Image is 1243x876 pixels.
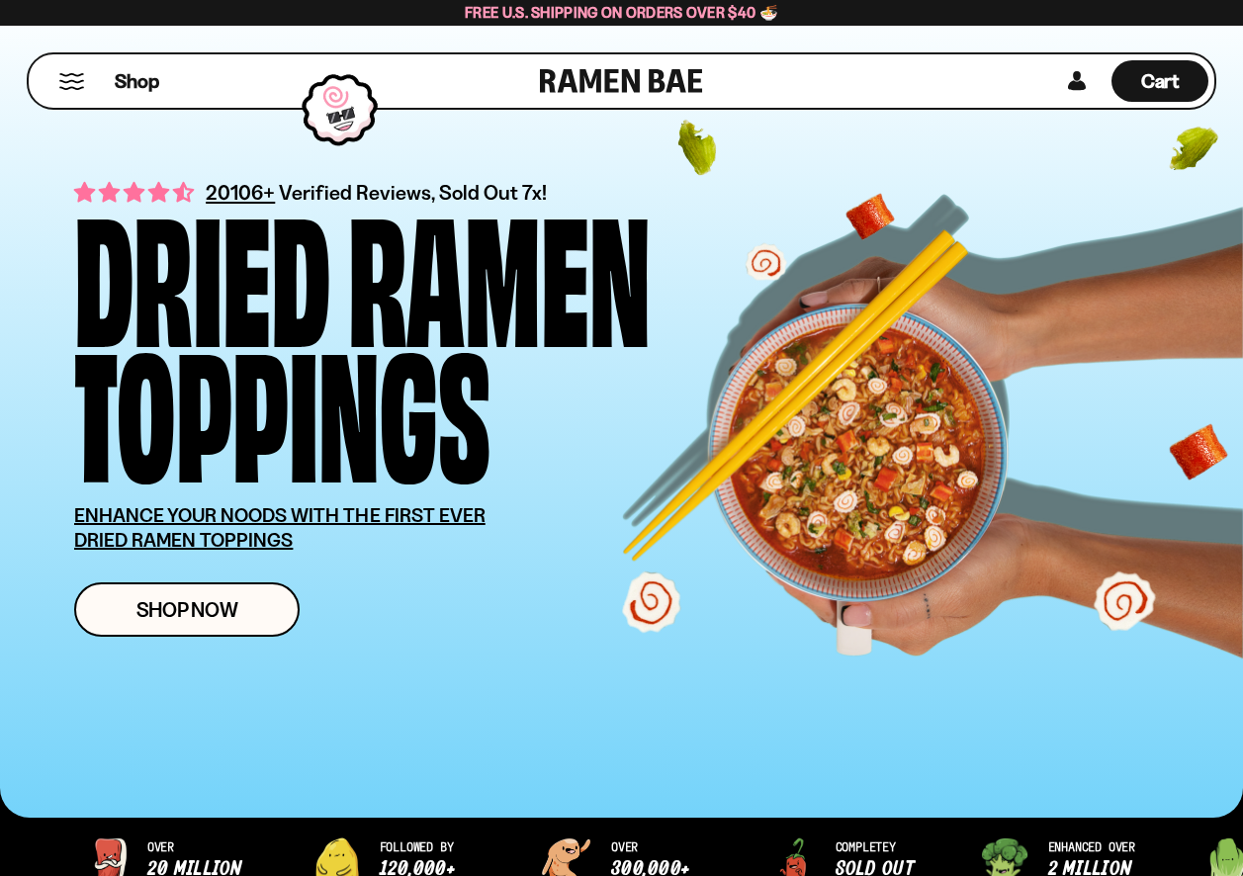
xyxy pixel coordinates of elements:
[74,338,490,474] div: Toppings
[74,582,300,637] a: Shop Now
[115,60,159,102] a: Shop
[1111,54,1208,108] a: Cart
[74,503,486,552] u: ENHANCE YOUR NOODS WITH THE FIRST EVER DRIED RAMEN TOPPINGS
[136,599,238,620] span: Shop Now
[58,73,85,90] button: Mobile Menu Trigger
[74,203,330,338] div: Dried
[465,3,778,22] span: Free U.S. Shipping on Orders over $40 🍜
[115,68,159,95] span: Shop
[348,203,651,338] div: Ramen
[1141,69,1180,93] span: Cart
